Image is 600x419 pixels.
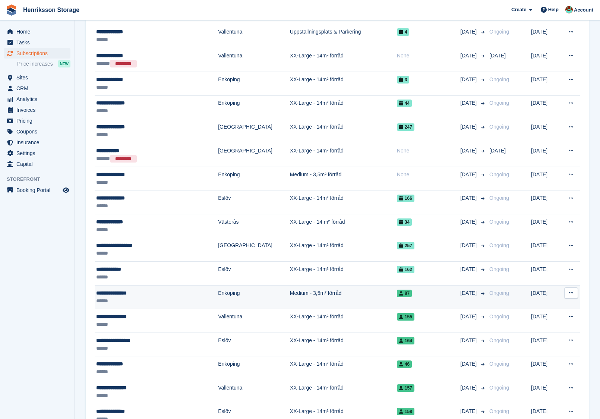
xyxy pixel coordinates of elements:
[218,238,290,262] td: [GEOGRAPHIC_DATA]
[565,6,573,13] img: Isak Martinelle
[4,37,70,48] a: menu
[531,285,559,309] td: [DATE]
[531,24,559,48] td: [DATE]
[460,218,478,226] span: [DATE]
[489,76,509,82] span: Ongoing
[4,94,70,104] a: menu
[61,186,70,195] a: Preview store
[16,159,61,169] span: Capital
[397,195,414,202] span: 166
[16,185,61,195] span: Booking Portal
[489,290,509,296] span: Ongoing
[218,309,290,333] td: Vallentuna
[290,333,397,356] td: XX-Large - 14m² förråd
[17,60,53,67] span: Price increases
[218,380,290,404] td: Vallentuna
[16,26,61,37] span: Home
[218,190,290,214] td: Eslöv
[489,242,509,248] span: Ongoing
[20,4,82,16] a: Henriksson Storage
[397,313,414,321] span: 155
[290,238,397,262] td: XX-Large - 14m² förråd
[531,309,559,333] td: [DATE]
[460,123,478,131] span: [DATE]
[4,159,70,169] a: menu
[531,95,559,119] td: [DATE]
[531,72,559,95] td: [DATE]
[4,105,70,115] a: menu
[460,384,478,392] span: [DATE]
[16,94,61,104] span: Analytics
[218,95,290,119] td: Enköping
[531,262,559,286] td: [DATE]
[218,48,290,72] td: Vallentuna
[16,105,61,115] span: Invoices
[489,195,509,201] span: Ongoing
[4,48,70,59] a: menu
[489,337,509,343] span: Ongoing
[460,289,478,297] span: [DATE]
[16,37,61,48] span: Tasks
[4,148,70,158] a: menu
[290,309,397,333] td: XX-Large - 14m² förråd
[290,48,397,72] td: XX-Large - 14m² förråd
[460,76,478,84] span: [DATE]
[17,60,70,68] a: Price increases NEW
[489,100,509,106] span: Ongoing
[4,185,70,195] a: menu
[489,171,509,177] span: Ongoing
[489,266,509,272] span: Ongoing
[531,167,559,190] td: [DATE]
[397,218,412,226] span: 34
[489,219,509,225] span: Ongoing
[397,337,414,344] span: 164
[489,124,509,130] span: Ongoing
[218,143,290,167] td: [GEOGRAPHIC_DATA]
[531,238,559,262] td: [DATE]
[290,262,397,286] td: XX-Large - 14m² förråd
[397,76,410,84] span: 3
[548,6,559,13] span: Help
[397,408,414,415] span: 158
[397,384,414,392] span: 157
[218,167,290,190] td: Enköping
[531,214,559,238] td: [DATE]
[290,95,397,119] td: XX-Large - 14m² förråd
[531,356,559,380] td: [DATE]
[218,214,290,238] td: Västerås
[460,171,478,179] span: [DATE]
[218,72,290,95] td: Enköping
[290,285,397,309] td: Medium - 3,5m² förråd
[218,262,290,286] td: Eslöv
[460,265,478,273] span: [DATE]
[397,52,460,60] div: None
[531,333,559,356] td: [DATE]
[531,143,559,167] td: [DATE]
[4,137,70,148] a: menu
[460,360,478,368] span: [DATE]
[4,116,70,126] a: menu
[290,356,397,380] td: XX-Large - 14m² förråd
[7,176,74,183] span: Storefront
[397,242,414,249] span: 257
[16,126,61,137] span: Coupons
[460,194,478,202] span: [DATE]
[511,6,526,13] span: Create
[218,24,290,48] td: Vallentuna
[4,126,70,137] a: menu
[460,407,478,415] span: [DATE]
[290,214,397,238] td: XX-Large - 14 m² förråd
[397,290,412,297] span: 87
[489,361,509,367] span: Ongoing
[460,313,478,321] span: [DATE]
[290,190,397,214] td: XX-Large - 14m² förråd
[489,314,509,319] span: Ongoing
[489,53,506,59] span: [DATE]
[218,119,290,143] td: [GEOGRAPHIC_DATA]
[6,4,17,16] img: stora-icon-8386f47178a22dfd0bd8f6a31ec36ba5ce8667c1dd55bd0f319d3a0aa187defe.svg
[397,266,414,273] span: 162
[460,242,478,249] span: [DATE]
[460,337,478,344] span: [DATE]
[4,72,70,83] a: menu
[531,380,559,404] td: [DATE]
